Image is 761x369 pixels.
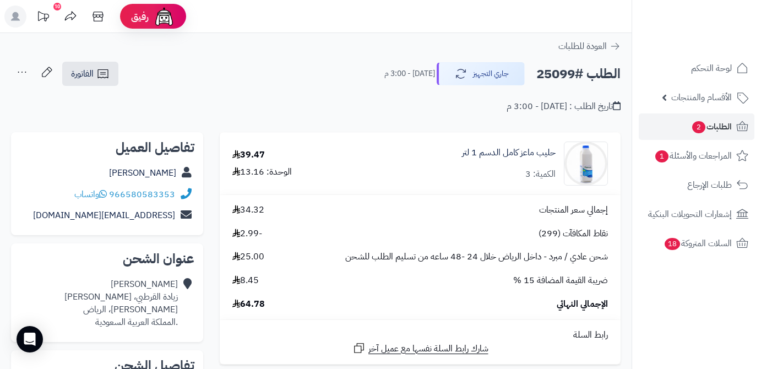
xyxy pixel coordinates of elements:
a: إشعارات التحويلات البنكية [639,201,754,227]
span: 2 [692,121,706,134]
a: شارك رابط السلة نفسها مع عميل آخر [352,341,488,355]
span: الفاتورة [71,67,94,80]
span: 1 [655,150,669,163]
h2: عنوان الشحن [20,252,194,265]
span: المراجعات والأسئلة [654,148,732,164]
div: رابط السلة [224,329,616,341]
div: 10 [53,3,61,10]
h2: تفاصيل العميل [20,141,194,154]
a: العودة للطلبات [558,40,621,53]
a: طلبات الإرجاع [639,172,754,198]
button: جاري التجهيز [437,62,525,85]
span: 8.45 [232,274,259,287]
a: لوحة التحكم [639,55,754,82]
a: واتساب [74,188,107,201]
a: السلات المتروكة18 [639,230,754,257]
div: تاريخ الطلب : [DATE] - 3:00 م [507,100,621,113]
span: 25.00 [232,251,264,263]
span: رفيق [131,10,149,23]
span: 34.32 [232,204,264,216]
span: الأقسام والمنتجات [671,90,732,105]
a: المراجعات والأسئلة1 [639,143,754,169]
div: الوحدة: 13.16 [232,166,292,178]
span: ضريبة القيمة المضافة 15 % [513,274,608,287]
img: ai-face.png [153,6,175,28]
a: الفاتورة [62,62,118,86]
div: 39.47 [232,149,265,161]
span: إجمالي سعر المنتجات [539,204,608,216]
div: Open Intercom Messenger [17,326,43,352]
img: 1700260736-29-90x90.jpg [564,142,607,186]
span: الإجمالي النهائي [557,298,608,311]
span: طلبات الإرجاع [687,177,732,193]
div: [PERSON_NAME] زيادة القرطبي، [PERSON_NAME] [PERSON_NAME]، الرياض .المملكة العربية السعودية [64,278,178,328]
a: حليب ماعز كامل الدسم 1 لتر [462,146,556,159]
a: [EMAIL_ADDRESS][DOMAIN_NAME] [33,209,175,222]
small: [DATE] - 3:00 م [384,68,435,79]
a: تحديثات المنصة [29,6,57,30]
a: 966580583353 [109,188,175,201]
span: العودة للطلبات [558,40,607,53]
span: شحن عادي / مبرد - داخل الرياض خلال 24 -48 ساعه من تسليم الطلب للشحن [345,251,608,263]
span: إشعارات التحويلات البنكية [648,207,732,222]
span: لوحة التحكم [691,61,732,76]
span: نقاط المكافآت (299) [539,227,608,240]
h2: الطلب #25099 [536,63,621,85]
div: الكمية: 3 [525,168,556,181]
img: logo-2.png [686,15,751,38]
span: 64.78 [232,298,265,311]
span: شارك رابط السلة نفسها مع عميل آخر [368,343,488,355]
a: [PERSON_NAME] [109,166,176,180]
a: الطلبات2 [639,113,754,140]
span: الطلبات [691,119,732,134]
span: السلات المتروكة [664,236,732,251]
span: 18 [664,237,681,251]
span: -2.99 [232,227,262,240]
